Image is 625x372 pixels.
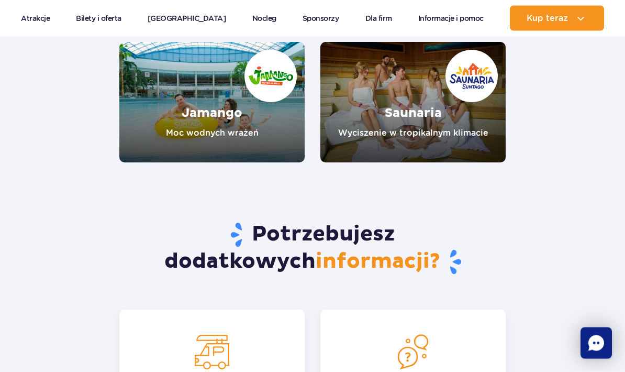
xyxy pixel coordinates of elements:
h3: Potrzebujesz dodatkowych [119,222,506,276]
a: [GEOGRAPHIC_DATA] [148,6,226,31]
a: Dla firm [365,6,392,31]
button: Kup teraz [510,6,604,31]
a: Sponsorzy [303,6,339,31]
a: Atrakcje [21,6,50,31]
a: Nocleg [252,6,276,31]
a: Saunaria [320,42,506,163]
a: Jamango [119,42,305,163]
a: Informacje i pomoc [418,6,484,31]
a: Bilety i oferta [76,6,121,31]
div: Chat [581,327,612,359]
span: Kup teraz [527,14,568,23]
span: informacji? [316,249,440,275]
